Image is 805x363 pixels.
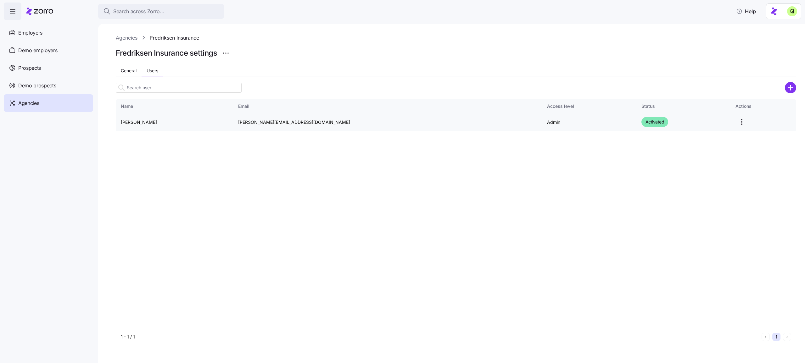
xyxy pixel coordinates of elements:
a: Prospects [4,59,93,77]
span: Help [736,8,756,15]
span: Activated [646,118,664,126]
a: Fredriksen Insurance [150,34,199,42]
span: Prospects [18,64,41,72]
input: Search user [116,83,242,93]
div: Name [121,103,228,110]
a: Agencies [4,94,93,112]
button: Previous page [762,333,770,341]
span: Search across Zorro... [113,8,164,15]
div: 1 - 1 / 1 [121,334,759,340]
img: b91c5c9db8bb9f3387758c2d7cf845d3 [787,6,797,16]
a: Agencies [116,34,137,42]
button: Help [731,5,761,18]
span: Demo employers [18,47,58,54]
td: [PERSON_NAME][EMAIL_ADDRESS][DOMAIN_NAME] [233,113,542,131]
div: Status [641,103,725,110]
button: Next page [783,333,791,341]
a: Employers [4,24,93,41]
td: Admin [542,113,636,131]
h1: Fredriksen Insurance settings [116,48,217,58]
svg: add icon [785,82,796,93]
span: Demo prospects [18,82,56,90]
a: Demo prospects [4,77,93,94]
button: Search across Zorro... [98,4,224,19]
div: Actions [735,103,791,110]
td: [PERSON_NAME] [116,113,233,131]
span: General [121,69,137,73]
a: Demo employers [4,41,93,59]
span: Users [147,69,158,73]
div: Access level [547,103,631,110]
button: 1 [772,333,780,341]
div: Email [238,103,536,110]
span: Agencies [18,99,39,107]
span: Employers [18,29,42,37]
